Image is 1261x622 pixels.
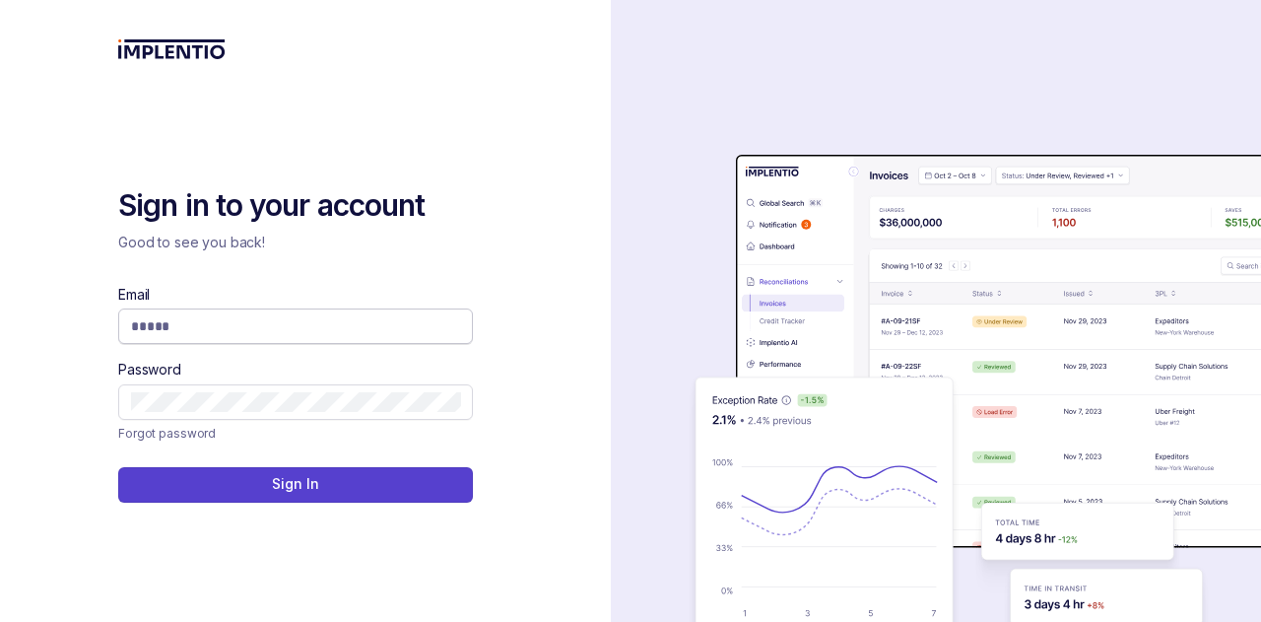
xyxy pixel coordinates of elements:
[272,474,318,494] p: Sign In
[118,424,216,444] p: Forgot password
[118,360,181,380] label: Password
[118,424,216,444] a: Link Forgot password
[118,39,226,59] img: logo
[118,186,473,226] h2: Sign in to your account
[118,285,150,305] label: Email
[118,467,473,503] button: Sign In
[118,233,473,252] p: Good to see you back!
